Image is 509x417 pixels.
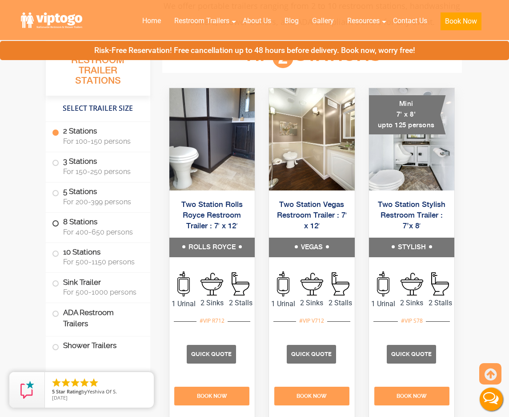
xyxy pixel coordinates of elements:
[51,377,62,388] li: 
[287,349,337,358] a: Quick Quote
[63,167,140,176] span: For 150-250 persons
[169,88,255,190] img: Side view of two station restroom trailer with separate doors for males and females
[269,88,355,190] img: Side view of two station restroom trailer with separate doors for males and females
[431,272,449,296] img: an icon of stall
[56,388,81,395] span: Star Rating
[196,315,228,327] div: #VIP R712
[373,387,450,405] a: Book Now
[200,273,223,296] img: an icon of sink
[52,303,144,333] label: ADA Restroom Trailers
[70,377,80,388] li: 
[273,387,350,405] a: Book Now
[391,351,432,357] span: Quick Quote
[63,198,140,206] span: For 200-399 persons
[236,11,278,31] a: About Us
[369,95,446,134] div: Mini 7' x 8' upto 125 persons
[46,100,150,117] h4: Select Trailer Size
[181,201,243,230] a: Two Station Rolls Royce Restroom Trailer : 7′ x 12′
[52,213,144,240] label: 8 Stations
[52,273,144,300] label: Sink Trailer
[473,381,509,417] button: Live Chat
[136,11,168,31] a: Home
[63,258,140,266] span: For 500-1150 persons
[187,349,237,358] a: Quick Quote
[52,394,68,401] span: [DATE]
[326,298,355,308] span: 2 Stalls
[226,298,255,308] span: 2 Stalls
[191,351,232,357] span: Quick Quote
[18,381,36,399] img: Review Rating
[169,299,198,309] span: 1 Urinal
[341,11,386,31] a: Resources
[52,389,147,395] span: by
[386,11,434,31] a: Contact Us
[397,298,426,308] span: 2 Sinks
[401,273,423,296] img: an icon of sink
[169,238,255,257] h5: ROLLS ROYCE
[398,315,426,327] div: #VIP S78
[88,377,99,388] li: 
[297,393,327,399] span: Book Now
[332,272,349,296] img: an icon of stall
[441,12,481,30] button: Book Now
[301,273,323,296] img: an icon of sink
[197,393,227,399] span: Book Now
[369,238,455,257] h5: STYLISH
[291,351,332,357] span: Quick Quote
[87,388,117,395] span: Yeshiva Of S.
[277,201,347,230] a: Two Station Vegas Restroom Trailer : 7′ x 12′
[269,299,297,309] span: 1 Urinal
[369,88,455,190] img: A mini restroom trailer with two separate stations and separate doors for males and females
[278,11,305,31] a: Blog
[52,122,144,150] label: 2 Stations
[277,271,289,296] img: an icon of urinal
[387,349,437,358] a: Quick Quote
[52,182,144,210] label: 5 Stations
[378,201,445,230] a: Two Station Stylish Restroom Trailer : 7’x 8′
[52,388,55,395] span: 5
[177,271,190,296] img: an icon of urinal
[198,298,226,308] span: 2 Sinks
[79,377,90,388] li: 
[174,387,251,405] a: Book Now
[397,393,427,399] span: Book Now
[168,11,236,31] a: Restroom Trailers
[426,298,454,308] span: 2 Stalls
[434,11,488,36] a: Book Now
[305,11,341,31] a: Gallery
[52,336,144,356] label: Shower Trailers
[52,152,144,180] label: 3 Stations
[369,299,397,309] span: 1 Urinal
[63,228,140,236] span: For 400-650 persons
[46,42,150,96] h3: All Portable Restroom Trailer Stations
[297,298,326,308] span: 2 Sinks
[63,288,140,296] span: For 500-1000 persons
[60,377,71,388] li: 
[296,315,327,327] div: #VIP V712
[232,272,249,296] img: an icon of stall
[63,137,140,146] span: For 100-150 persons
[269,238,355,257] h5: VEGAS
[377,271,389,296] img: an icon of urinal
[52,243,144,271] label: 10 Stations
